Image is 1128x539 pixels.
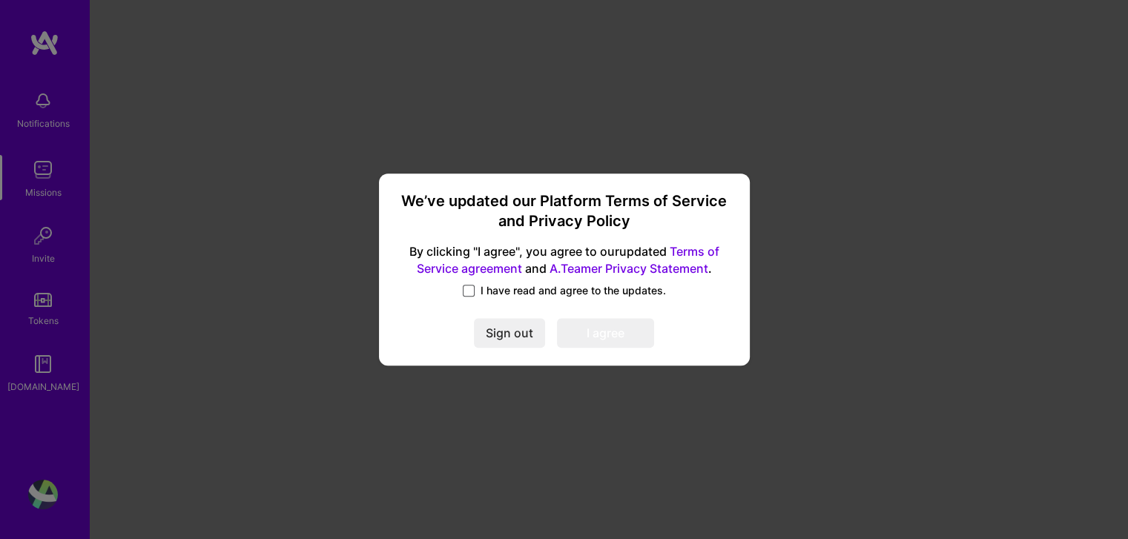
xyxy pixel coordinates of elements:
a: Terms of Service agreement [417,245,719,277]
button: I agree [557,318,654,348]
span: I have read and agree to the updates. [481,283,666,298]
h3: We’ve updated our Platform Terms of Service and Privacy Policy [397,191,732,232]
a: A.Teamer Privacy Statement [550,261,708,276]
button: Sign out [474,318,545,348]
span: By clicking "I agree", you agree to our updated and . [397,244,732,278]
